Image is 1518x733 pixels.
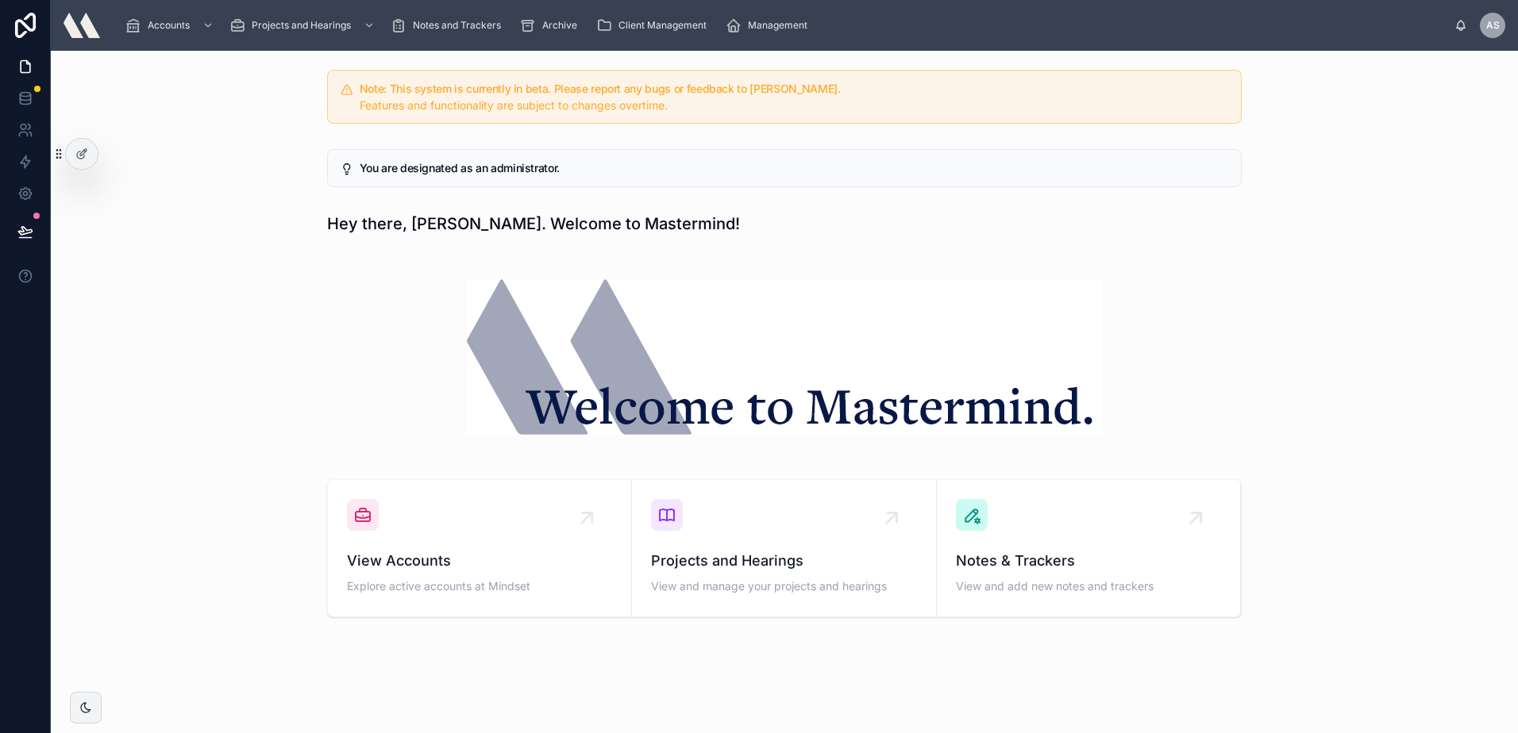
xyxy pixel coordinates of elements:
span: Client Management [618,19,707,32]
a: Notes & TrackersView and add new notes and trackers [937,480,1241,616]
a: View AccountsExplore active accounts at Mindset [328,480,632,616]
a: Management [721,11,819,40]
a: Projects and Hearings [225,11,383,40]
span: Projects and Hearings [252,19,351,32]
span: Notes and Trackers [413,19,501,32]
span: View Accounts [347,550,612,572]
h1: Hey there, [PERSON_NAME]. Welcome to Mastermind! [327,213,740,235]
span: View and add new notes and trackers [956,578,1221,594]
a: Projects and HearingsView and manage your projects and hearings [632,480,936,616]
span: Notes & Trackers [956,550,1221,572]
a: Archive [515,11,588,40]
span: View and manage your projects and hearings [651,578,916,594]
img: 33613-Welcome.png [467,279,1102,435]
a: Client Management [591,11,718,40]
div: Features and functionality are subject to changes overtime. [360,98,1228,113]
h5: Note: This system is currently in beta. Please report any bugs or feedback to Andrew. [360,83,1228,94]
span: Archive [542,19,577,32]
h5: You are designated as an administrator. [360,163,1228,174]
div: scrollable content [113,8,1454,43]
span: AS [1486,19,1500,32]
a: Accounts [121,11,222,40]
span: Projects and Hearings [651,550,916,572]
a: Notes and Trackers [386,11,512,40]
img: App logo [64,13,100,38]
span: Features and functionality are subject to changes overtime. [360,98,668,112]
span: Accounts [148,19,190,32]
span: Management [748,19,807,32]
span: Explore active accounts at Mindset [347,578,612,594]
